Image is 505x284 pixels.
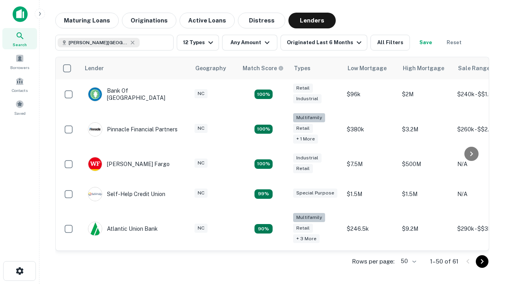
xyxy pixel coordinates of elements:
[195,124,208,133] div: NC
[288,13,336,28] button: Lenders
[2,51,37,72] a: Borrowers
[195,189,208,198] div: NC
[85,64,104,73] div: Lender
[254,224,273,234] div: Matching Properties: 10, hasApolloMatch: undefined
[254,159,273,169] div: Matching Properties: 14, hasApolloMatch: undefined
[370,35,410,50] button: All Filters
[343,179,398,209] td: $1.5M
[88,222,158,236] div: Atlantic Union Bank
[413,35,438,50] button: Save your search to get updates of matches that match your search criteria.
[88,187,165,201] div: Self-help Credit Union
[398,209,453,249] td: $9.2M
[398,256,417,267] div: 50
[458,64,490,73] div: Sale Range
[398,57,453,79] th: High Mortgage
[293,189,337,198] div: Special Purpose
[14,110,26,116] span: Saved
[293,234,320,243] div: + 3 more
[2,28,37,49] a: Search
[10,64,29,71] span: Borrowers
[398,79,453,109] td: $2M
[88,187,102,201] img: picture
[2,97,37,118] a: Saved
[294,64,310,73] div: Types
[403,64,444,73] div: High Mortgage
[238,57,289,79] th: Capitalize uses an advanced AI algorithm to match your search with the best lender. The match sco...
[281,35,367,50] button: Originated Last 6 Months
[293,94,322,103] div: Industrial
[293,135,318,144] div: + 1 more
[293,153,322,163] div: Industrial
[293,224,313,233] div: Retail
[88,157,102,171] img: picture
[55,13,119,28] button: Maturing Loans
[476,255,488,268] button: Go to next page
[88,88,102,101] img: picture
[88,123,102,136] img: picture
[80,57,191,79] th: Lender
[88,157,170,171] div: [PERSON_NAME] Fargo
[293,84,313,93] div: Retail
[238,13,285,28] button: Distress
[343,79,398,109] td: $96k
[343,149,398,179] td: $7.5M
[177,35,219,50] button: 12 Types
[293,164,313,173] div: Retail
[254,189,273,199] div: Matching Properties: 11, hasApolloMatch: undefined
[293,124,313,133] div: Retail
[348,64,387,73] div: Low Mortgage
[243,64,284,73] div: Capitalize uses an advanced AI algorithm to match your search with the best lender. The match sco...
[289,57,343,79] th: Types
[191,57,238,79] th: Geography
[13,41,27,48] span: Search
[195,159,208,168] div: NC
[343,57,398,79] th: Low Mortgage
[254,90,273,99] div: Matching Properties: 15, hasApolloMatch: undefined
[343,209,398,249] td: $246.5k
[293,113,325,122] div: Multifamily
[180,13,235,28] button: Active Loans
[254,125,273,134] div: Matching Properties: 20, hasApolloMatch: undefined
[243,64,282,73] h6: Match Score
[287,38,364,47] div: Originated Last 6 Months
[195,224,208,233] div: NC
[441,35,467,50] button: Reset
[195,89,208,98] div: NC
[398,149,453,179] td: $500M
[430,257,458,266] p: 1–50 of 61
[398,179,453,209] td: $1.5M
[352,257,395,266] p: Rows per page:
[122,13,176,28] button: Originations
[69,39,128,46] span: [PERSON_NAME][GEOGRAPHIC_DATA], [GEOGRAPHIC_DATA]
[2,74,37,95] a: Contacts
[88,122,178,136] div: Pinnacle Financial Partners
[13,6,28,22] img: capitalize-icon.png
[88,222,102,235] img: picture
[195,64,226,73] div: Geography
[293,213,325,222] div: Multifamily
[398,109,453,149] td: $3.2M
[222,35,277,50] button: Any Amount
[88,87,183,101] div: Bank Of [GEOGRAPHIC_DATA]
[12,87,28,93] span: Contacts
[466,196,505,234] iframe: Chat Widget
[343,109,398,149] td: $380k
